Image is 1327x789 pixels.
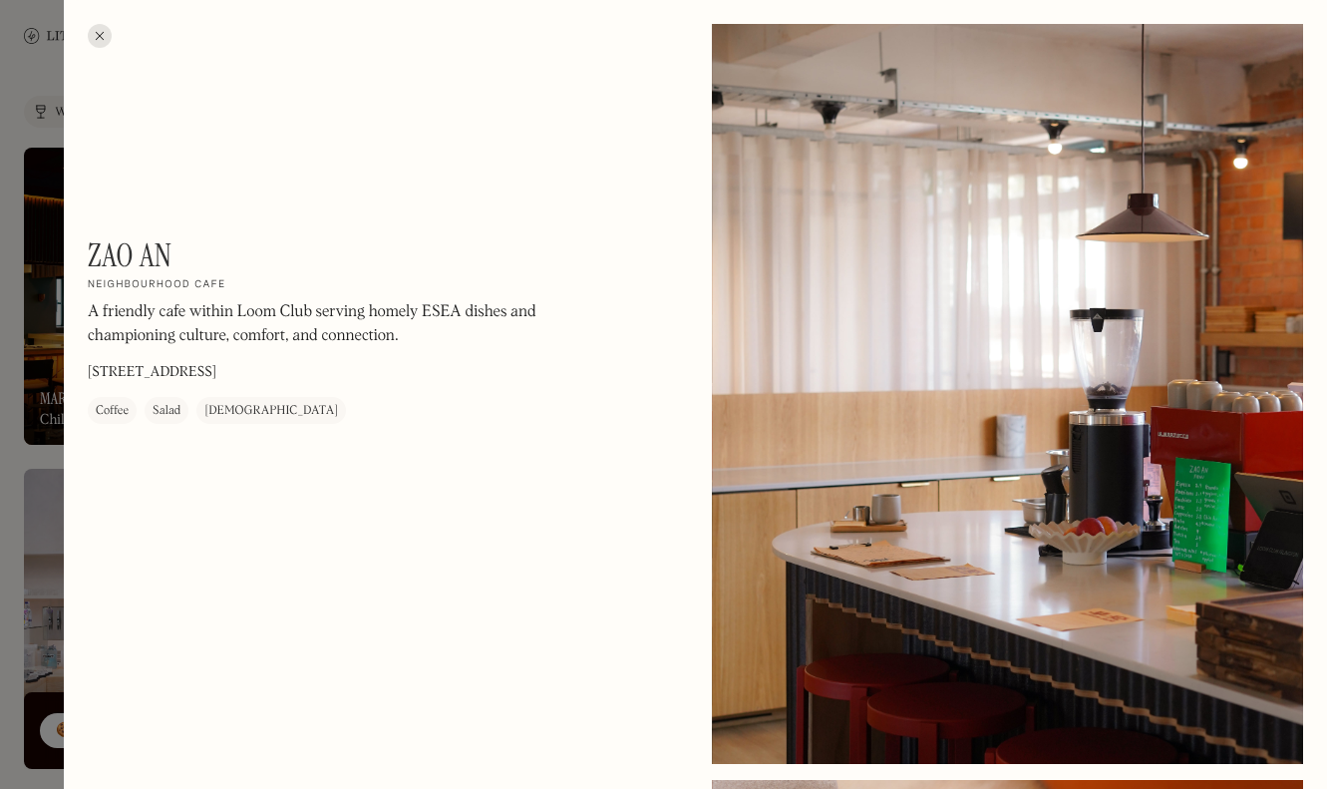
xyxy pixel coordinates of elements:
[88,279,226,293] h2: Neighbourhood cafe
[204,402,338,422] div: [DEMOGRAPHIC_DATA]
[88,236,172,274] h1: Zao An
[96,402,129,422] div: Coffee
[153,402,180,422] div: Salad
[88,363,216,384] p: [STREET_ADDRESS]
[88,301,626,349] p: A friendly cafe within Loom Club serving homely ESEA dishes and championing culture, comfort, and...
